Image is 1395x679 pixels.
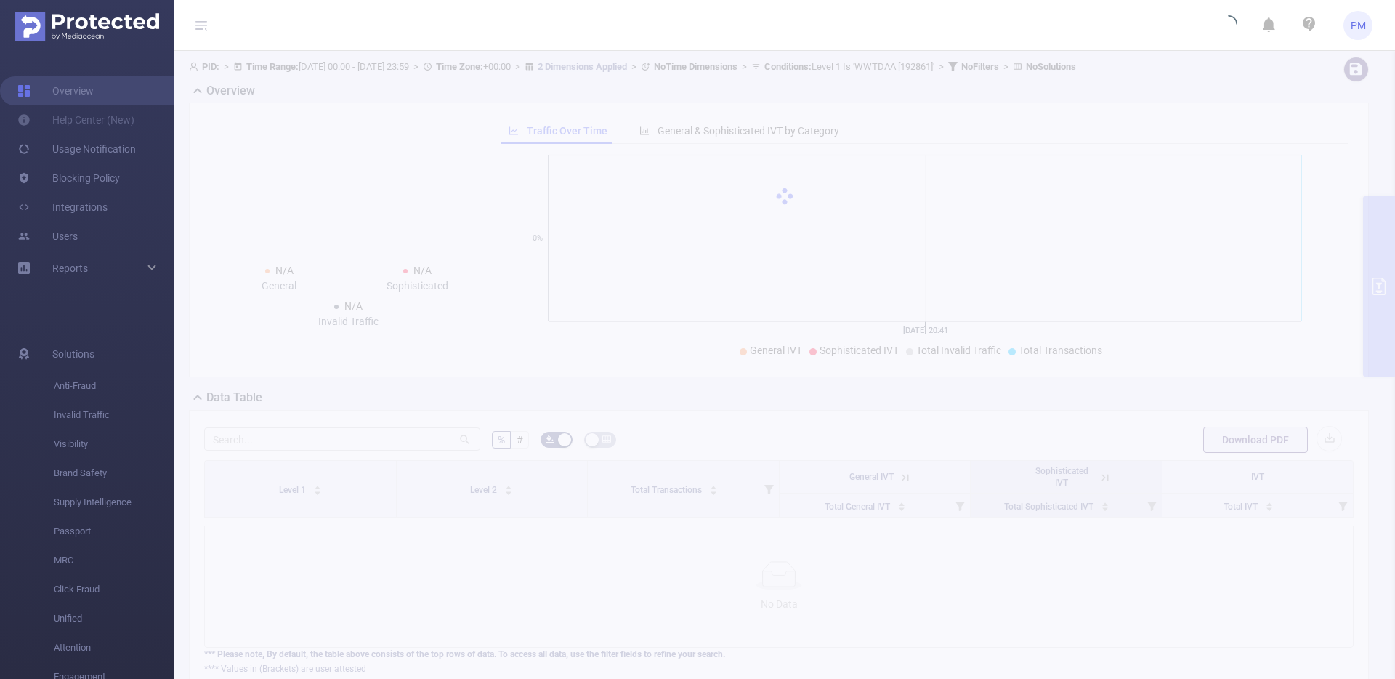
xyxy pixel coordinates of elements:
[54,546,174,575] span: MRC
[1351,11,1366,40] span: PM
[52,339,94,369] span: Solutions
[17,222,78,251] a: Users
[54,633,174,662] span: Attention
[54,517,174,546] span: Passport
[17,134,136,164] a: Usage Notification
[54,401,174,430] span: Invalid Traffic
[15,12,159,41] img: Protected Media
[17,164,120,193] a: Blocking Policy
[54,459,174,488] span: Brand Safety
[17,76,94,105] a: Overview
[54,604,174,633] span: Unified
[54,371,174,401] span: Anti-Fraud
[54,430,174,459] span: Visibility
[52,254,88,283] a: Reports
[17,193,108,222] a: Integrations
[54,575,174,604] span: Click Fraud
[54,488,174,517] span: Supply Intelligence
[52,262,88,274] span: Reports
[1220,15,1237,36] i: icon: loading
